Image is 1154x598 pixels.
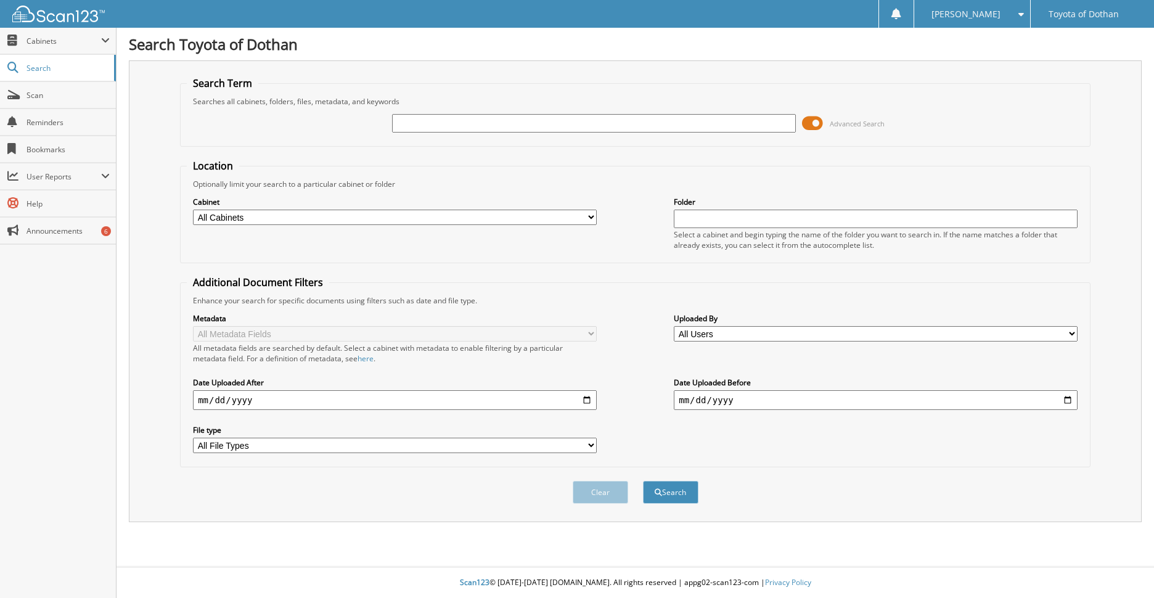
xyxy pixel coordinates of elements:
[27,199,110,209] span: Help
[187,159,239,173] legend: Location
[187,76,258,90] legend: Search Term
[193,425,597,435] label: File type
[187,295,1084,306] div: Enhance your search for specific documents using filters such as date and file type.
[187,179,1084,189] div: Optionally limit your search to a particular cabinet or folder
[830,119,885,128] span: Advanced Search
[573,481,628,504] button: Clear
[187,276,329,289] legend: Additional Document Filters
[358,353,374,364] a: here
[193,390,597,410] input: start
[27,171,101,182] span: User Reports
[27,226,110,236] span: Announcements
[193,313,597,324] label: Metadata
[27,63,108,73] span: Search
[193,343,597,364] div: All metadata fields are searched by default. Select a cabinet with metadata to enable filtering b...
[765,577,811,588] a: Privacy Policy
[27,36,101,46] span: Cabinets
[187,96,1084,107] div: Searches all cabinets, folders, files, metadata, and keywords
[27,90,110,100] span: Scan
[674,197,1078,207] label: Folder
[674,377,1078,388] label: Date Uploaded Before
[643,481,698,504] button: Search
[674,313,1078,324] label: Uploaded By
[101,226,111,236] div: 6
[460,577,489,588] span: Scan123
[27,144,110,155] span: Bookmarks
[193,377,597,388] label: Date Uploaded After
[193,197,597,207] label: Cabinet
[12,6,105,22] img: scan123-logo-white.svg
[1049,10,1119,18] span: Toyota of Dothan
[27,117,110,128] span: Reminders
[674,229,1078,250] div: Select a cabinet and begin typing the name of the folder you want to search in. If the name match...
[674,390,1078,410] input: end
[129,34,1142,54] h1: Search Toyota of Dothan
[931,10,1001,18] span: [PERSON_NAME]
[117,568,1154,598] div: © [DATE]-[DATE] [DOMAIN_NAME]. All rights reserved | appg02-scan123-com |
